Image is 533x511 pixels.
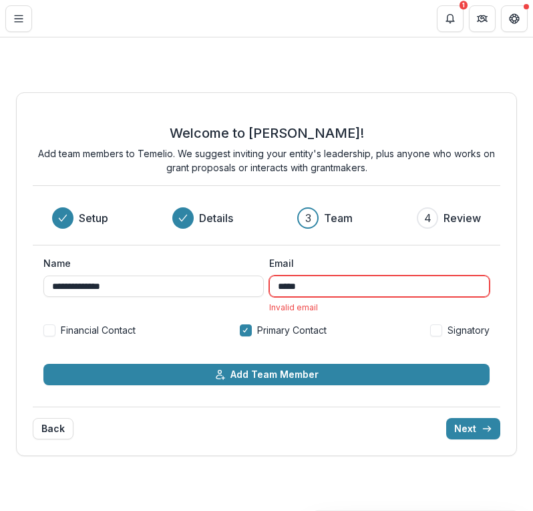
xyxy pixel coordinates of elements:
span: Signatory [448,323,490,337]
button: Get Help [501,5,528,32]
h3: Team [324,210,353,226]
button: Add Team Member [43,364,490,385]
div: Progress [52,207,481,229]
div: Invalid email [269,302,490,312]
h3: Details [199,210,233,226]
button: Toggle Menu [5,5,32,32]
button: Back [33,418,73,439]
label: Name [43,256,256,270]
h3: Review [443,210,481,226]
h3: Setup [79,210,108,226]
h2: Welcome to [PERSON_NAME]! [170,125,364,141]
span: Primary Contact [257,323,327,337]
div: 4 [424,210,431,226]
button: Next [446,418,500,439]
div: 1 [460,1,468,10]
button: Notifications [437,5,464,32]
p: Add team members to Temelio. We suggest inviting your entity's leadership, plus anyone who works ... [33,146,500,175]
span: Financial Contact [61,323,136,337]
button: Partners [469,5,496,32]
label: Email [269,256,482,270]
div: 3 [305,210,311,226]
